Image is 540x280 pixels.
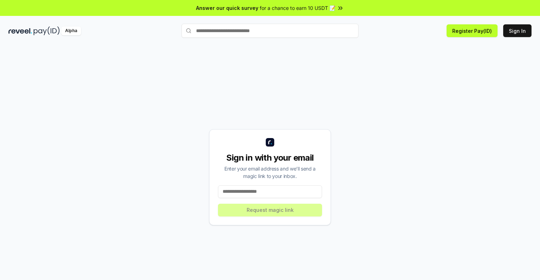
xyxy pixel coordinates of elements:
button: Sign In [503,24,532,37]
div: Enter your email address and we’ll send a magic link to your inbox. [218,165,322,180]
button: Register Pay(ID) [447,24,498,37]
div: Sign in with your email [218,152,322,163]
img: reveel_dark [8,26,32,35]
img: pay_id [34,26,60,35]
div: Alpha [61,26,81,35]
span: for a chance to earn 10 USDT 📝 [260,4,335,12]
img: logo_small [266,138,274,147]
span: Answer our quick survey [196,4,258,12]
